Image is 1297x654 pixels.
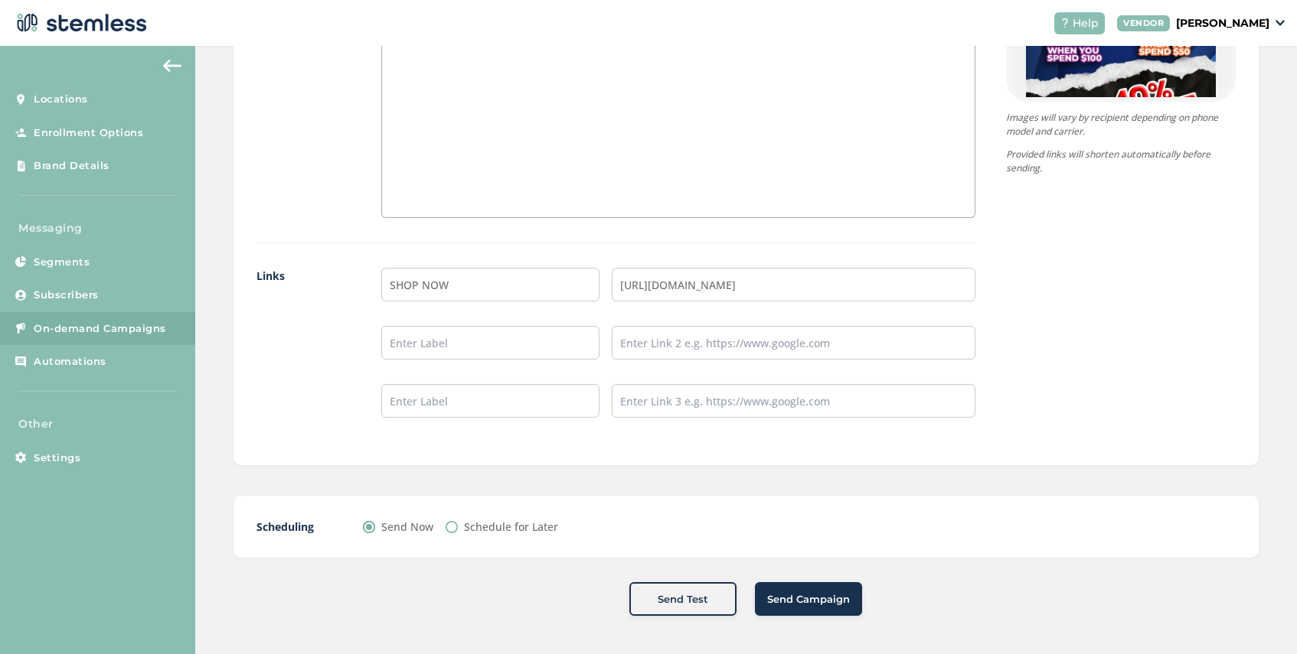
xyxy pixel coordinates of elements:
[256,268,351,442] label: Links
[767,592,850,607] span: Send Campaign
[1220,581,1297,654] iframe: Chat Widget
[34,255,90,270] span: Segments
[12,8,147,38] img: logo-dark-0685b13c.svg
[464,519,558,535] label: Schedule for Later
[163,60,181,72] img: icon-arrow-back-accent-c549486e.svg
[629,582,737,616] button: Send Test
[1060,18,1070,28] img: icon-help-white-03924b79.svg
[658,592,708,607] span: Send Test
[1006,148,1236,175] p: Provided links will shorten automatically before sending.
[1276,20,1285,26] img: icon_down-arrow-small-66adaf34.svg
[612,268,975,301] input: Enter Link 1 e.g. https://www.google.com
[256,519,332,535] label: Scheduling
[612,326,975,360] input: Enter Link 2 e.g. https://www.google.com
[34,321,166,337] span: On-demand Campaigns
[34,354,106,369] span: Automations
[34,451,80,466] span: Settings
[381,326,599,360] input: Enter Label
[1176,15,1269,31] p: [PERSON_NAME]
[34,125,143,141] span: Enrollment Options
[1006,111,1236,138] p: Images will vary by recipient depending on phone model and carrier.
[381,384,599,418] input: Enter Label
[34,92,88,107] span: Locations
[755,582,862,616] button: Send Campaign
[612,384,975,418] input: Enter Link 3 e.g. https://www.google.com
[381,268,599,301] input: Enter Label
[1117,15,1170,31] div: VENDOR
[34,158,109,174] span: Brand Details
[381,519,433,535] label: Send Now
[34,288,99,303] span: Subscribers
[1073,15,1099,31] span: Help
